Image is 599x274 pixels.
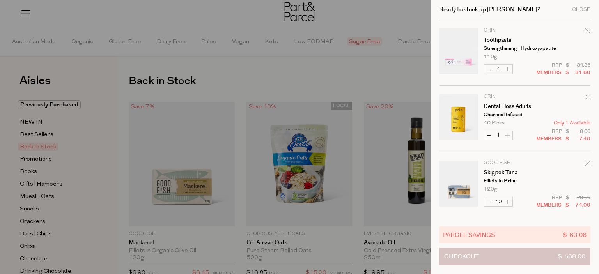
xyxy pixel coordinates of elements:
a: Dental Floss Adults [484,104,544,109]
input: QTY Dental Floss Adults [493,131,503,140]
p: Grin [484,28,544,33]
span: Checkout [444,248,479,265]
div: Close [572,7,590,12]
span: Only 1 Available [554,120,590,126]
p: Charcoal Infused [484,112,544,117]
div: Remove Toothpaste [585,27,590,37]
h2: Ready to stock up [PERSON_NAME]? [439,7,540,12]
div: Remove Skipjack Tuna [585,159,590,170]
p: Good Fish [484,161,544,165]
a: Skipjack Tuna [484,170,544,175]
span: $ 568.00 [558,248,585,265]
span: 120g [484,187,497,192]
p: Grin [484,94,544,99]
p: Strengthening | Hydroxyapatite [484,46,544,51]
p: Fillets in Brine [484,179,544,184]
div: Remove Dental Floss Adults [585,93,590,104]
span: 40 Picks [484,120,504,126]
button: Checkout$ 568.00 [439,248,590,265]
input: QTY Skipjack Tuna [493,197,503,206]
span: Parcel Savings [443,230,495,239]
input: QTY Toothpaste [493,65,503,74]
a: Toothpaste [484,37,544,43]
span: $ 63.06 [563,230,587,239]
span: 110g [484,54,497,59]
